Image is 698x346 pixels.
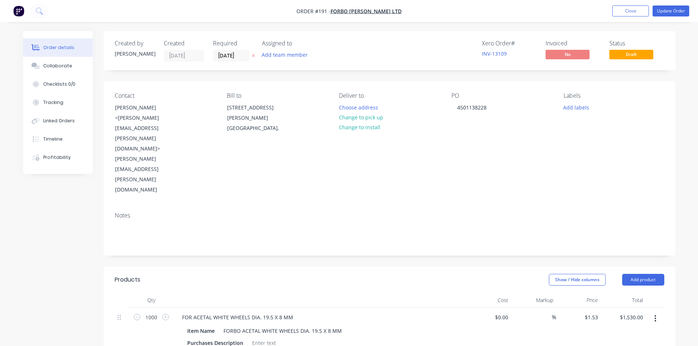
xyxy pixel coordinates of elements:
div: Deliver to [339,92,439,99]
button: Choose address [335,102,382,112]
div: Assigned to [262,40,335,47]
div: FORBO ACETAL WHITE WHEELS DIA. 19.5 X 8 MM [221,325,345,336]
div: Item Name [184,325,218,336]
div: 4501138228 [451,102,492,113]
button: Add labels [559,102,593,112]
button: Change to install [335,122,384,132]
button: Add team member [258,50,311,60]
div: Invoiced [546,40,601,47]
div: [PERSON_NAME] [115,50,155,57]
button: Show / Hide columns [549,274,606,286]
span: No [546,50,590,59]
div: Order details [43,44,74,51]
button: Change to pick up [335,112,387,122]
div: FOR ACETAL WHITE WHEELS DIA. 19.5 X 8 MM [176,312,299,323]
div: Products [115,275,140,284]
div: Checklists 0/0 [43,81,75,88]
button: Timeline [23,130,93,148]
a: INV-13109 [482,50,507,57]
div: Bill to [227,92,327,99]
div: Total [601,293,646,308]
img: Factory [13,5,24,16]
button: Checklists 0/0 [23,75,93,93]
button: Add team member [262,50,312,60]
button: Linked Orders [23,112,93,130]
a: Forbo [PERSON_NAME] Ltd [330,8,402,15]
span: Draft [609,50,653,59]
div: Collaborate [43,63,72,69]
div: PO [451,92,552,99]
div: [PERSON_NAME] <[PERSON_NAME][EMAIL_ADDRESS][PERSON_NAME][DOMAIN_NAME]> [115,103,176,154]
div: [PERSON_NAME] <[PERSON_NAME][EMAIL_ADDRESS][PERSON_NAME][DOMAIN_NAME]>[PERSON_NAME][EMAIL_ADDRESS... [109,102,182,195]
div: Linked Orders [43,118,75,124]
div: Created [164,40,204,47]
div: Profitability [43,154,71,161]
div: Tracking [43,99,63,106]
div: Xero Order # [482,40,537,47]
div: Created by [115,40,155,47]
span: % [552,313,556,321]
span: Order #191 - [296,8,330,15]
div: [GEOGRAPHIC_DATA], [227,123,288,133]
div: Timeline [43,136,63,142]
div: [STREET_ADDRESS][PERSON_NAME][GEOGRAPHIC_DATA], [221,102,294,134]
div: Qty [129,293,173,308]
button: Profitability [23,148,93,167]
div: Cost [466,293,512,308]
div: Required [213,40,253,47]
div: [PERSON_NAME][EMAIL_ADDRESS][PERSON_NAME][DOMAIN_NAME] [115,154,176,195]
button: Update Order [653,5,689,16]
div: Labels [564,92,664,99]
button: Add product [622,274,664,286]
div: Contact [115,92,215,99]
button: Close [612,5,649,16]
div: Markup [511,293,556,308]
button: Tracking [23,93,93,112]
div: [STREET_ADDRESS][PERSON_NAME] [227,103,288,123]
div: Price [556,293,601,308]
button: Collaborate [23,57,93,75]
div: Status [609,40,664,47]
div: Notes [115,212,664,219]
button: Order details [23,38,93,57]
